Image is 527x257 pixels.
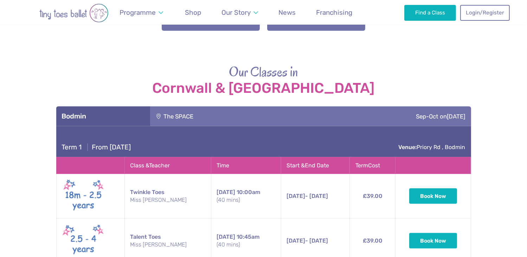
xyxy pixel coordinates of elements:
a: Franchising [313,4,356,21]
th: Time [211,157,281,174]
small: (40 mins) [217,241,275,249]
span: News [278,8,296,17]
small: Miss [PERSON_NAME] [130,241,205,249]
small: (40 mins) [217,196,275,204]
a: News [275,4,299,21]
span: Shop [185,8,201,17]
strong: Cornwall & [GEOGRAPHIC_DATA] [56,81,471,96]
span: - [DATE] [287,193,328,199]
th: Class & Teacher [124,157,211,174]
small: Miss [PERSON_NAME] [130,196,205,204]
span: Our Classes in [229,63,298,81]
div: Sep-Oct on [294,107,471,126]
a: Venue:Priory Rd , Bodmin [399,144,465,150]
h3: Bodmin [62,112,144,121]
button: Book Now [409,188,457,204]
span: Our Story [221,8,251,17]
span: | [84,143,92,151]
a: Shop [182,4,205,21]
div: The SPACE [150,107,294,126]
strong: Venue: [399,144,417,150]
span: Term 1 [62,143,82,151]
span: [DATE] [447,113,465,120]
td: 10:00am [211,174,281,219]
img: Twinkle toes New (May 2025) [62,178,104,214]
td: £39.00 [349,174,396,219]
button: Book Now [409,233,457,249]
a: Programme [116,4,167,21]
img: tiny toes ballet [18,4,130,23]
a: Find a Class [404,5,456,20]
span: Franchising [316,8,352,17]
span: [DATE] [287,193,306,199]
span: [DATE] [217,233,236,240]
span: Programme [120,8,156,17]
span: [DATE] [287,237,306,244]
th: Start & End Date [281,157,349,174]
span: - [DATE] [287,237,328,244]
td: Twinkle Toes [124,174,211,219]
h4: From [DATE] [62,143,131,152]
th: Term Cost [349,157,396,174]
span: [DATE] [217,189,236,195]
a: Login/Register [460,5,509,20]
a: Our Story [218,4,261,21]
